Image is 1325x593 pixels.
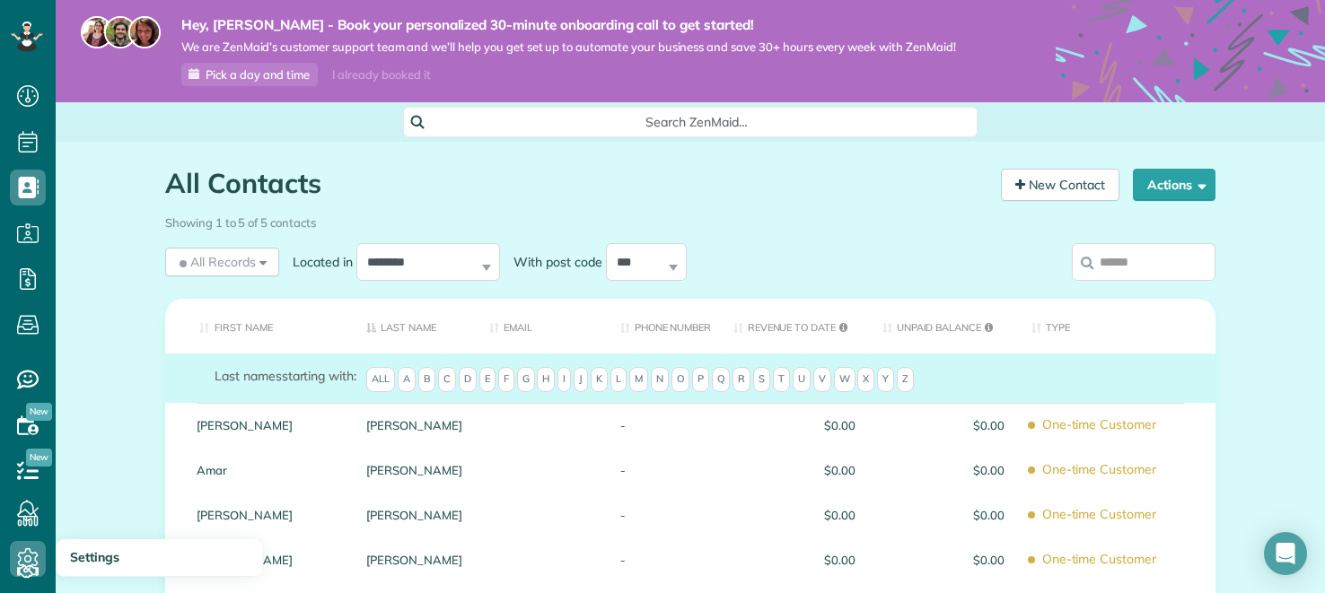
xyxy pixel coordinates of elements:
span: F [498,367,514,392]
label: With post code [500,253,606,271]
span: V [813,367,831,392]
span: $0.00 [733,464,856,476]
span: E [479,367,496,392]
span: D [459,367,477,392]
button: Actions [1133,169,1215,201]
span: X [857,367,874,392]
span: O [671,367,689,392]
a: [PERSON_NAME] [366,464,462,476]
span: New [26,403,52,421]
span: One-time Customer [1031,544,1202,575]
span: $0.00 [733,509,856,521]
span: N [651,367,669,392]
span: Settings [70,549,119,565]
th: Unpaid Balance: activate to sort column ascending [869,299,1018,353]
div: - [607,448,720,493]
div: I already booked it [321,64,441,86]
span: One-time Customer [1031,454,1202,485]
span: B [418,367,435,392]
span: W [834,367,856,392]
span: Y [877,367,894,392]
strong: Hey, [PERSON_NAME] - Book your personalized 30-minute onboarding call to get started! [181,16,956,34]
span: $0.00 [882,464,1005,476]
span: P [692,367,709,392]
span: $0.00 [882,554,1005,566]
span: J [574,367,588,392]
span: Q [712,367,730,392]
span: K [591,367,608,392]
span: G [517,367,535,392]
a: Amar [197,464,339,476]
span: L [610,367,627,392]
span: M [629,367,648,392]
span: All Records [176,253,256,271]
a: [PERSON_NAME] [197,419,339,432]
th: Email: activate to sort column ascending [476,299,607,353]
img: michelle-19f622bdf1676172e81f8f8fba1fb50e276960ebfe0243fe18214015130c80e4.jpg [128,16,161,48]
span: $0.00 [733,554,856,566]
span: U [793,367,811,392]
div: - [607,537,720,582]
span: Pick a day and time [206,67,310,82]
a: Settings [56,539,262,577]
th: Type: activate to sort column ascending [1018,299,1215,353]
a: New Contact [1001,169,1119,201]
span: $0.00 [882,419,1005,432]
a: [PERSON_NAME] [366,419,462,432]
div: - [607,403,720,448]
span: A [398,367,416,392]
div: - [607,493,720,537]
a: [PERSON_NAME] [197,554,339,566]
div: Open Intercom Messenger [1264,532,1307,575]
span: $0.00 [733,419,856,432]
span: All [366,367,395,392]
a: [PERSON_NAME] [366,509,462,521]
label: Located in [279,253,356,271]
span: $0.00 [882,509,1005,521]
th: First Name: activate to sort column ascending [165,299,353,353]
span: C [438,367,456,392]
span: R [733,367,750,392]
th: Last Name: activate to sort column descending [353,299,476,353]
span: H [537,367,555,392]
a: [PERSON_NAME] [197,509,339,521]
th: Phone number: activate to sort column ascending [607,299,720,353]
span: Z [897,367,914,392]
h1: All Contacts [165,169,987,198]
a: [PERSON_NAME] [366,554,462,566]
span: I [557,367,571,392]
label: starting with: [215,367,356,385]
span: One-time Customer [1031,499,1202,530]
img: jorge-587dff0eeaa6aab1f244e6dc62b8924c3b6ad411094392a53c71c6c4a576187d.jpg [104,16,136,48]
span: One-time Customer [1031,409,1202,440]
div: Showing 1 to 5 of 5 contacts [165,207,1215,231]
img: maria-72a9807cf96188c08ef61303f053569d2e2a8a1cde33d635c8a3ac13582a053d.jpg [81,16,113,48]
span: S [753,367,770,392]
span: New [26,449,52,467]
span: Last names [215,368,282,384]
a: Pick a day and time [181,63,318,86]
span: We are ZenMaid’s customer support team and we’ll help you get set up to automate your business an... [181,39,956,55]
th: Revenue to Date: activate to sort column ascending [720,299,869,353]
span: T [773,367,790,392]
